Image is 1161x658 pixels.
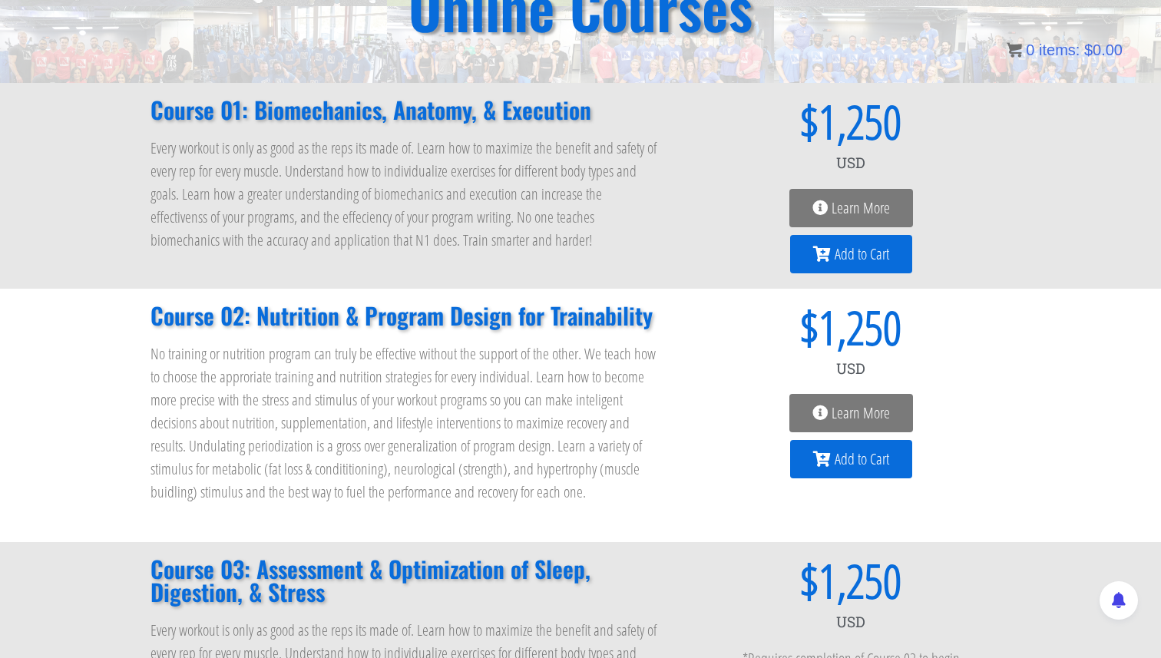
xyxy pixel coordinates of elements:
div: USD [691,350,1011,387]
a: 0 items: $0.00 [1007,41,1123,58]
span: 1,250 [819,557,901,603]
img: icon11.png [1007,42,1022,58]
h2: Course 03: Assessment & Optimization of Sleep, Digestion, & Stress [150,557,660,603]
h2: Course 02: Nutrition & Program Design for Trainability [150,304,660,327]
span: items: [1039,41,1080,58]
span: Add to Cart [835,246,889,262]
span: $ [691,98,819,144]
span: Learn More [832,405,890,421]
span: $ [1084,41,1093,58]
h2: Course 01: Biomechanics, Anatomy, & Execution [150,98,660,121]
span: 1,250 [819,98,901,144]
span: 0 [1026,41,1034,58]
span: Add to Cart [835,451,889,467]
div: USD [691,144,1011,181]
span: $ [691,557,819,603]
p: Every workout is only as good as the reps its made of. Learn how to maximize the benefit and safe... [150,137,660,252]
a: Add to Cart [790,235,912,273]
span: $ [691,304,819,350]
span: 1,250 [819,304,901,350]
a: Learn More [789,189,913,227]
span: Learn More [832,200,890,216]
a: Add to Cart [790,440,912,478]
bdi: 0.00 [1084,41,1123,58]
a: Learn More [789,394,913,432]
p: No training or nutrition program can truly be effective without the support of the other. We teac... [150,342,660,504]
div: USD [691,603,1011,640]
